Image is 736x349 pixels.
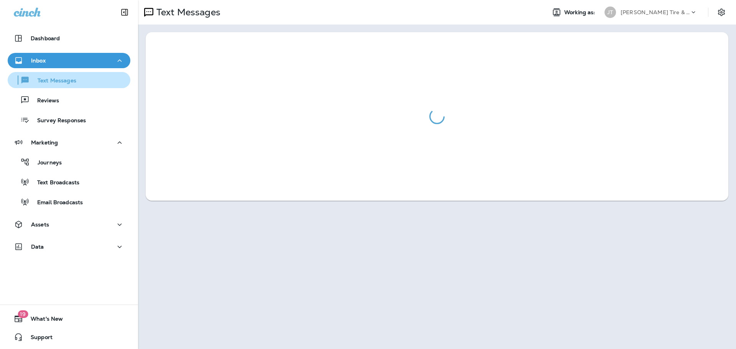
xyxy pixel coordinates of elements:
[30,199,83,206] p: Email Broadcasts
[564,9,597,16] span: Working as:
[30,97,59,105] p: Reviews
[715,5,728,19] button: Settings
[8,329,130,345] button: Support
[8,53,130,68] button: Inbox
[31,139,58,146] p: Marketing
[8,194,130,210] button: Email Broadcasts
[31,244,44,250] p: Data
[18,310,28,318] span: 19
[8,92,130,108] button: Reviews
[23,316,63,325] span: What's New
[30,159,62,167] p: Journeys
[8,217,130,232] button: Assets
[30,77,76,85] p: Text Messages
[23,334,53,343] span: Support
[605,7,616,18] div: JT
[8,311,130,326] button: 19What's New
[8,135,130,150] button: Marketing
[30,179,79,187] p: Text Broadcasts
[8,174,130,190] button: Text Broadcasts
[153,7,220,18] p: Text Messages
[30,117,86,125] p: Survey Responses
[8,31,130,46] button: Dashboard
[31,57,46,64] p: Inbox
[621,9,690,15] p: [PERSON_NAME] Tire & Auto
[114,5,135,20] button: Collapse Sidebar
[31,221,49,228] p: Assets
[8,72,130,88] button: Text Messages
[31,35,60,41] p: Dashboard
[8,239,130,254] button: Data
[8,154,130,170] button: Journeys
[8,112,130,128] button: Survey Responses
